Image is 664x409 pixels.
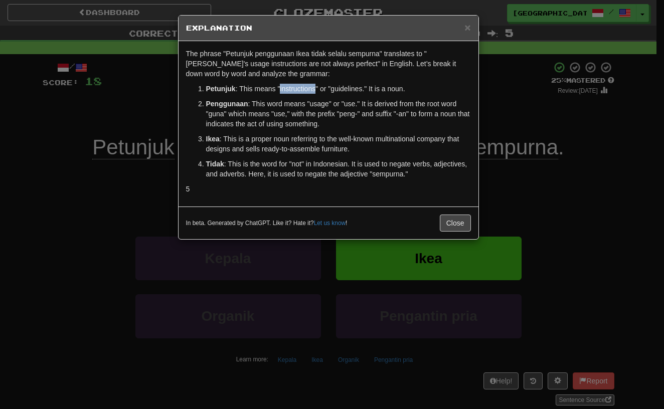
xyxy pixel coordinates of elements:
[206,85,236,93] strong: Petunjuk
[464,22,470,33] span: ×
[186,219,348,228] small: In beta. Generated by ChatGPT. Like it? Hate it? !
[206,99,471,129] p: : This word means "usage" or "use." It is derived from the root word "guna" which means "use," wi...
[186,49,471,79] p: The phrase "Petunjuk penggunaan Ikea tidak selalu sempurna" translates to "[PERSON_NAME]'s usage ...
[186,23,471,33] h5: Explanation
[206,135,220,143] strong: Ikea
[206,159,471,179] p: : This is the word for "not" in Indonesian. It is used to negate verbs, adjectives, and adverbs. ...
[440,215,471,232] button: Close
[186,184,471,194] p: 5
[206,84,471,94] p: : This means "instructions" or "guidelines." It is a noun.
[206,134,471,154] p: : This is a proper noun referring to the well-known multinational company that designs and sells ...
[206,100,248,108] strong: Penggunaan
[206,160,224,168] strong: Tidak
[314,220,346,227] a: Let us know
[464,22,470,33] button: Close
